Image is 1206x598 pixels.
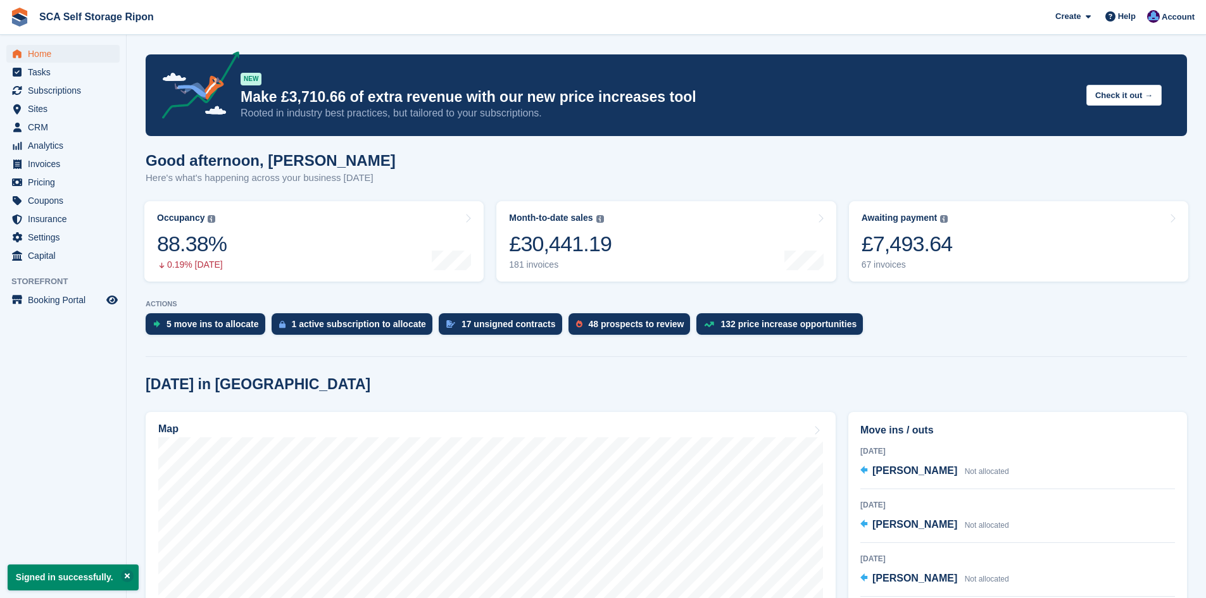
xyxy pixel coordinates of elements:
[6,247,120,265] a: menu
[146,313,272,341] a: 5 move ins to allocate
[596,215,604,223] img: icon-info-grey-7440780725fd019a000dd9b08b2336e03edf1995a4989e88bcd33f0948082b44.svg
[439,313,568,341] a: 17 unsigned contracts
[158,423,179,435] h2: Map
[860,499,1175,511] div: [DATE]
[6,192,120,209] a: menu
[208,215,215,223] img: icon-info-grey-7440780725fd019a000dd9b08b2336e03edf1995a4989e88bcd33f0948082b44.svg
[241,88,1076,106] p: Make £3,710.66 of extra revenue with our new price increases tool
[8,564,139,590] p: Signed in successfully.
[153,320,160,328] img: move_ins_to_allocate_icon-fdf77a2bb77ea45bf5b3d319d69a93e2d87916cf1d5bf7949dd705db3b84f3ca.svg
[10,8,29,27] img: stora-icon-8386f47178a22dfd0bd8f6a31ec36ba5ce8667c1dd55bd0f319d3a0aa187defe.svg
[144,201,484,282] a: Occupancy 88.38% 0.19% [DATE]
[576,320,582,328] img: prospect-51fa495bee0391a8d652442698ab0144808aea92771e9ea1ae160a38d050c398.svg
[862,213,938,223] div: Awaiting payment
[28,100,104,118] span: Sites
[965,521,1009,530] span: Not allocated
[568,313,697,341] a: 48 prospects to review
[272,313,439,341] a: 1 active subscription to allocate
[157,259,227,270] div: 0.19% [DATE]
[860,423,1175,438] h2: Move ins / outs
[28,82,104,99] span: Subscriptions
[1086,85,1162,106] button: Check it out →
[860,463,1009,480] a: [PERSON_NAME] Not allocated
[940,215,948,223] img: icon-info-grey-7440780725fd019a000dd9b08b2336e03edf1995a4989e88bcd33f0948082b44.svg
[860,553,1175,564] div: [DATE]
[6,155,120,173] a: menu
[1055,10,1081,23] span: Create
[860,571,1009,587] a: [PERSON_NAME] Not allocated
[720,319,857,329] div: 132 price increase opportunities
[872,573,957,583] span: [PERSON_NAME]
[872,519,957,530] span: [PERSON_NAME]
[965,575,1009,583] span: Not allocated
[28,291,104,309] span: Booking Portal
[241,73,261,85] div: NEW
[34,6,159,27] a: SCA Self Storage Ripon
[462,319,556,329] div: 17 unsigned contracts
[1118,10,1136,23] span: Help
[696,313,869,341] a: 132 price increase opportunities
[6,118,120,136] a: menu
[862,231,953,257] div: £7,493.64
[589,319,684,329] div: 48 prospects to review
[292,319,426,329] div: 1 active subscription to allocate
[849,201,1188,282] a: Awaiting payment £7,493.64 67 invoices
[860,445,1175,457] div: [DATE]
[509,213,593,223] div: Month-to-date sales
[28,173,104,191] span: Pricing
[1147,10,1160,23] img: Sarah Race
[28,192,104,209] span: Coupons
[509,259,612,270] div: 181 invoices
[146,152,396,169] h1: Good afternoon, [PERSON_NAME]
[151,51,240,123] img: price-adjustments-announcement-icon-8257ccfd72463d97f412b2fc003d46551f7dbcb40ab6d574587a9cd5c0d94...
[11,275,126,288] span: Storefront
[166,319,259,329] div: 5 move ins to allocate
[6,100,120,118] a: menu
[104,292,120,308] a: Preview store
[6,45,120,63] a: menu
[241,106,1076,120] p: Rooted in industry best practices, but tailored to your subscriptions.
[28,118,104,136] span: CRM
[509,231,612,257] div: £30,441.19
[965,467,1009,476] span: Not allocated
[496,201,836,282] a: Month-to-date sales £30,441.19 181 invoices
[862,259,953,270] div: 67 invoices
[6,291,120,309] a: menu
[860,517,1009,533] a: [PERSON_NAME] Not allocated
[1162,11,1195,23] span: Account
[146,171,396,185] p: Here's what's happening across your business [DATE]
[6,63,120,81] a: menu
[146,300,1187,308] p: ACTIONS
[28,45,104,63] span: Home
[6,210,120,228] a: menu
[28,247,104,265] span: Capital
[28,210,104,228] span: Insurance
[28,228,104,246] span: Settings
[28,63,104,81] span: Tasks
[157,213,204,223] div: Occupancy
[6,82,120,99] a: menu
[704,321,714,327] img: price_increase_opportunities-93ffe204e8149a01c8c9dc8f82e8f89637d9d84a8eef4429ea346261dce0b2c0.svg
[6,228,120,246] a: menu
[279,320,286,328] img: active_subscription_to_allocate_icon-d502201f5373d7db506a760aba3b589e785aa758c864c3986d89f69b8ff3...
[28,137,104,154] span: Analytics
[28,155,104,173] span: Invoices
[6,137,120,154] a: menu
[6,173,120,191] a: menu
[157,231,227,257] div: 88.38%
[146,376,370,393] h2: [DATE] in [GEOGRAPHIC_DATA]
[872,465,957,476] span: [PERSON_NAME]
[446,320,455,328] img: contract_signature_icon-13c848040528278c33f63329250d36e43548de30e8caae1d1a13099fd9432cc5.svg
